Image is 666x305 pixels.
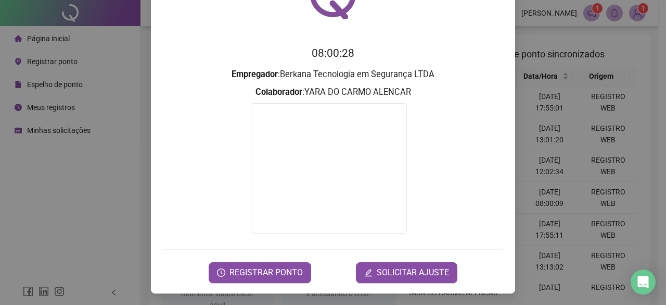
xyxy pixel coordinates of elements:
span: REGISTRAR PONTO [229,266,303,279]
strong: Colaborador [255,87,302,97]
span: SOLICITAR AJUSTE [377,266,449,279]
button: REGISTRAR PONTO [209,262,311,283]
span: edit [364,269,373,277]
h3: : YARA DO CARMO ALENCAR [163,86,503,99]
time: 08:00:28 [312,47,354,59]
h3: : Berkana Tecnologia em Segurança LTDA [163,68,503,81]
strong: Empregador [232,69,278,79]
div: Open Intercom Messenger [631,270,656,295]
span: clock-circle [217,269,225,277]
button: editSOLICITAR AJUSTE [356,262,457,283]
